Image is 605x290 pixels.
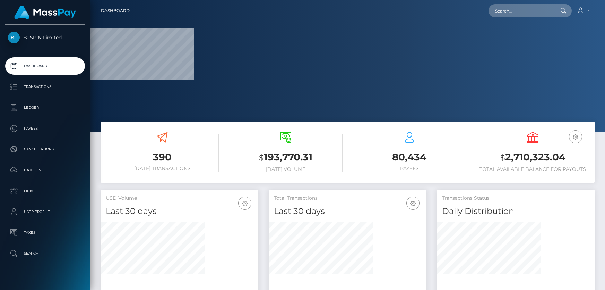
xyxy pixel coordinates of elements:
[5,203,85,221] a: User Profile
[259,153,264,163] small: $
[106,205,253,217] h4: Last 30 days
[14,6,76,19] img: MassPay Logo
[229,166,342,172] h6: [DATE] Volume
[8,248,82,259] p: Search
[8,207,82,217] p: User Profile
[5,120,85,137] a: Payees
[229,150,342,165] h3: 193,770.31
[274,195,421,202] h5: Total Transactions
[101,3,130,18] a: Dashboard
[353,166,466,172] h6: Payees
[106,166,219,172] h6: [DATE] Transactions
[5,99,85,116] a: Ledger
[5,34,85,41] span: B2SPIN Limited
[476,166,589,172] h6: Total Available Balance for Payouts
[489,4,554,17] input: Search...
[476,150,589,165] h3: 2,710,323.04
[500,153,505,163] small: $
[442,205,589,217] h4: Daily Distribution
[5,57,85,75] a: Dashboard
[8,227,82,238] p: Taxes
[106,195,253,202] h5: USD Volume
[274,205,421,217] h4: Last 30 days
[5,182,85,200] a: Links
[8,102,82,113] p: Ledger
[353,150,466,164] h3: 80,434
[5,224,85,241] a: Taxes
[8,186,82,196] p: Links
[106,150,219,164] h3: 390
[8,82,82,92] p: Transactions
[8,123,82,134] p: Payees
[8,32,20,43] img: B2SPIN Limited
[5,161,85,179] a: Batches
[8,61,82,71] p: Dashboard
[8,144,82,155] p: Cancellations
[5,245,85,262] a: Search
[442,195,589,202] h5: Transactions Status
[8,165,82,175] p: Batches
[5,78,85,96] a: Transactions
[5,141,85,158] a: Cancellations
